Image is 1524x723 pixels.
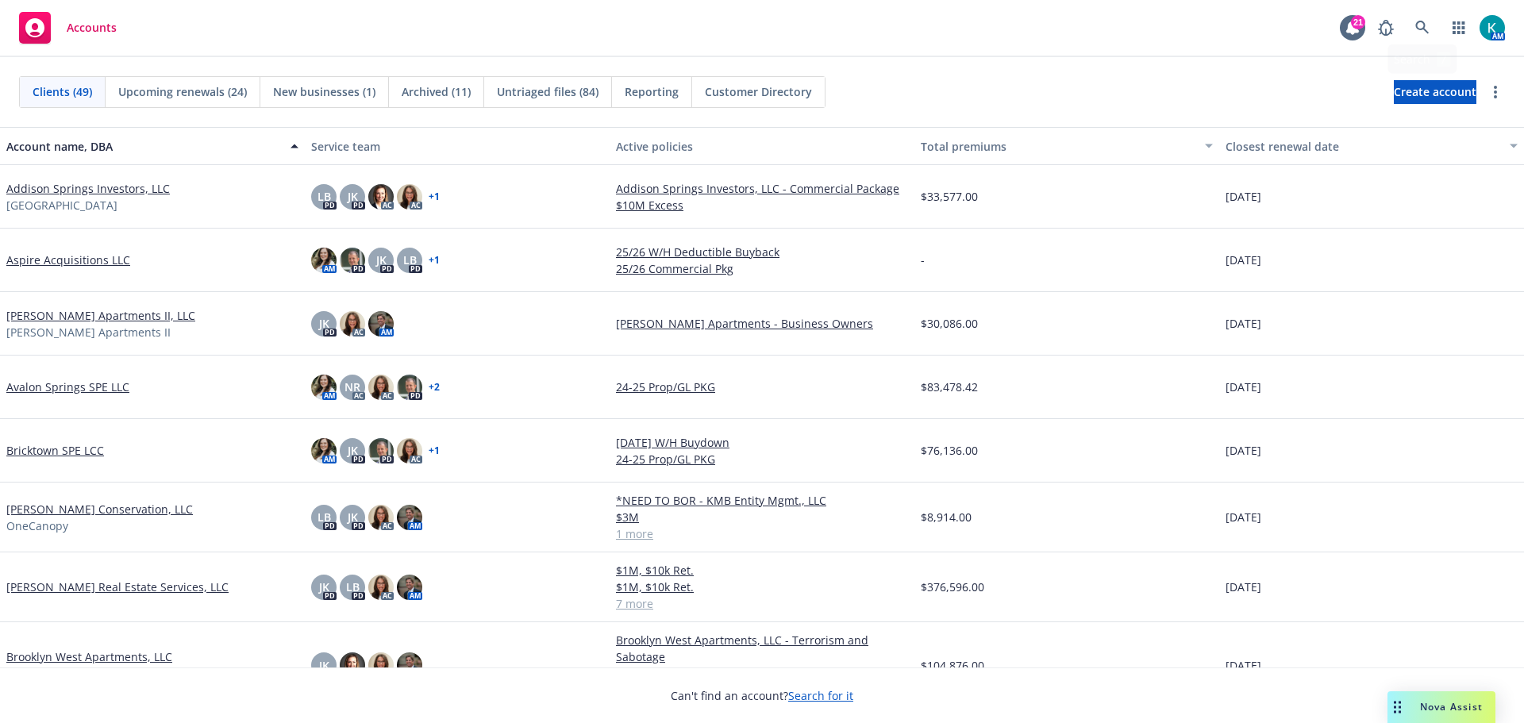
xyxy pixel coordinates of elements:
[1226,315,1261,332] span: [DATE]
[921,509,972,525] span: $8,914.00
[33,83,92,100] span: Clients (49)
[305,127,610,165] button: Service team
[317,188,331,205] span: LB
[368,575,394,600] img: photo
[497,83,598,100] span: Untriaged files (84)
[6,579,229,595] a: [PERSON_NAME] Real Estate Services, LLC
[616,451,908,467] a: 24-25 Prop/GL PKG
[397,652,422,678] img: photo
[319,579,329,595] span: JK
[1226,509,1261,525] span: [DATE]
[311,438,337,463] img: photo
[6,180,170,197] a: Addison Springs Investors, LLC
[376,252,387,268] span: JK
[368,505,394,530] img: photo
[1226,442,1261,459] span: [DATE]
[368,438,394,463] img: photo
[118,83,247,100] span: Upcoming renewals (24)
[616,492,908,509] a: *NEED TO BOR - KMB Entity Mgmt., LLC
[6,517,68,534] span: OneCanopy
[616,244,908,260] a: 25/26 W/H Deductible Buyback
[616,562,908,579] a: $1M, $10k Ret.
[273,83,375,100] span: New businesses (1)
[311,138,603,155] div: Service team
[921,138,1195,155] div: Total premiums
[6,138,281,155] div: Account name, DBA
[921,188,978,205] span: $33,577.00
[921,379,978,395] span: $83,478.42
[368,184,394,210] img: photo
[1226,379,1261,395] span: [DATE]
[429,446,440,456] a: + 1
[1226,138,1500,155] div: Closest renewal date
[705,83,812,100] span: Customer Directory
[1486,83,1505,102] a: more
[1370,12,1402,44] a: Report a Bug
[348,442,358,459] span: JK
[6,501,193,517] a: [PERSON_NAME] Conservation, LLC
[625,83,679,100] span: Reporting
[6,379,129,395] a: Avalon Springs SPE LLC
[1387,691,1495,723] button: Nova Assist
[1226,252,1261,268] span: [DATE]
[616,525,908,542] a: 1 more
[616,509,908,525] a: $3M
[1226,657,1261,674] span: [DATE]
[319,315,329,332] span: JK
[788,688,853,703] a: Search for it
[397,438,422,463] img: photo
[340,311,365,337] img: photo
[1226,579,1261,595] span: [DATE]
[616,665,908,682] a: Brooklyn West Apartments, LLC - General Liability
[1443,12,1475,44] a: Switch app
[921,442,978,459] span: $76,136.00
[319,657,329,674] span: JK
[397,375,422,400] img: photo
[346,579,360,595] span: LB
[1480,15,1505,40] img: photo
[368,652,394,678] img: photo
[616,379,908,395] a: 24-25 Prop/GL PKG
[6,324,171,340] span: [PERSON_NAME] Apartments II
[397,575,422,600] img: photo
[67,21,117,34] span: Accounts
[1394,80,1476,104] a: Create account
[1226,188,1261,205] span: [DATE]
[610,127,914,165] button: Active policies
[397,505,422,530] img: photo
[348,188,358,205] span: JK
[6,197,117,213] span: [GEOGRAPHIC_DATA]
[616,579,908,595] a: $1M, $10k Ret.
[6,665,117,682] span: [GEOGRAPHIC_DATA]
[616,632,908,665] a: Brooklyn West Apartments, LLC - Terrorism and Sabotage
[921,315,978,332] span: $30,086.00
[429,192,440,202] a: + 1
[397,184,422,210] img: photo
[13,6,123,50] a: Accounts
[340,248,365,273] img: photo
[340,652,365,678] img: photo
[348,509,358,525] span: JK
[616,595,908,612] a: 7 more
[616,197,908,213] a: $10M Excess
[1351,15,1365,29] div: 21
[368,311,394,337] img: photo
[402,83,471,100] span: Archived (11)
[6,252,130,268] a: Aspire Acquisitions LLC
[311,248,337,273] img: photo
[1387,691,1407,723] div: Drag to move
[6,307,195,324] a: [PERSON_NAME] Apartments II, LLC
[1407,12,1438,44] a: Search
[6,442,104,459] a: Bricktown SPE LCC
[344,379,360,395] span: NR
[1420,700,1483,713] span: Nova Assist
[6,648,172,665] a: Brooklyn West Apartments, LLC
[671,687,853,704] span: Can't find an account?
[317,509,331,525] span: LB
